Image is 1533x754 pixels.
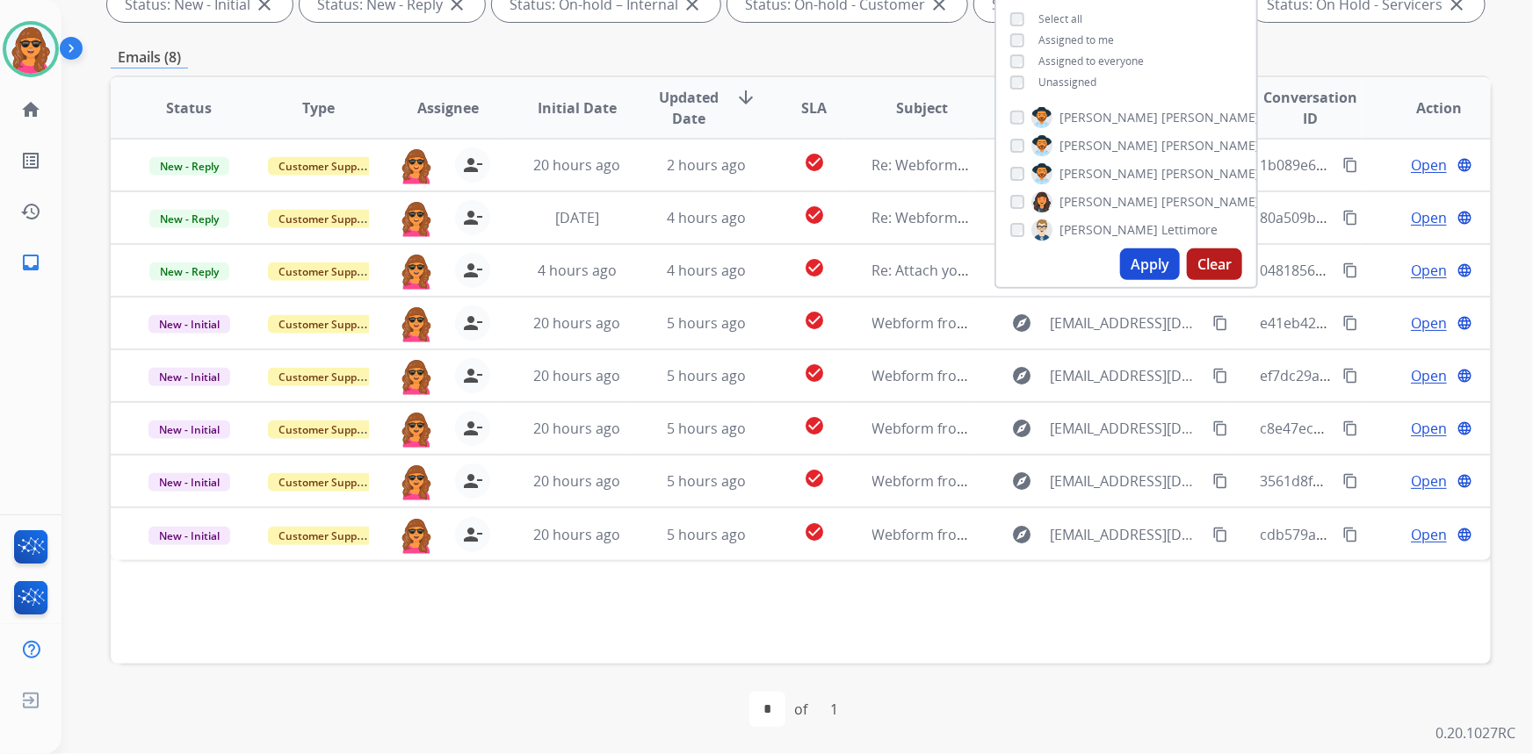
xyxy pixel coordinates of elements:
[816,692,852,727] div: 1
[6,25,55,74] img: avatar
[804,152,825,173] mat-icon: check_circle
[555,208,599,227] span: [DATE]
[533,155,620,175] span: 20 hours ago
[148,368,230,386] span: New - Initial
[872,155,1294,175] span: Re: Webform from [EMAIL_ADDRESS][DOMAIN_NAME] on [DATE]
[149,210,229,228] span: New - Reply
[804,257,825,278] mat-icon: check_circle
[804,468,825,489] mat-icon: check_circle
[667,261,746,280] span: 4 hours ago
[462,470,483,492] mat-icon: person_remove
[1038,75,1096,90] span: Unassigned
[1260,471,1526,491] span: 3561d8fd-aa5a-4824-a407-24f07abe55bc
[667,471,746,491] span: 5 hours ago
[148,315,230,334] span: New - Initial
[1435,722,1515,743] p: 0.20.1027RC
[417,97,479,118] span: Assignee
[399,147,434,184] img: agent-avatar
[533,525,620,544] span: 20 hours ago
[302,97,335,118] span: Type
[1260,261,1532,280] span: 04818564-520a-4de0-923a-5dad5c0eb06c
[1038,32,1114,47] span: Assigned to me
[268,315,382,334] span: Customer Support
[804,363,825,384] mat-icon: check_circle
[1342,315,1358,331] mat-icon: content_copy
[1260,208,1529,227] span: 80a509b8-f2ab-4a86-8c84-e3a80d47ab9c
[148,527,230,545] span: New - Initial
[399,305,434,342] img: agent-avatar
[1457,210,1472,226] mat-icon: language
[667,155,746,175] span: 2 hours ago
[872,261,1149,280] span: Re: Attach your photos to this email chain
[268,368,382,386] span: Customer Support
[1457,368,1472,384] mat-icon: language
[794,699,807,720] div: of
[872,471,1270,491] span: Webform from [EMAIL_ADDRESS][DOMAIN_NAME] on [DATE]
[1161,137,1260,154] span: [PERSON_NAME]
[1161,165,1260,183] span: [PERSON_NAME]
[1457,420,1472,436] mat-icon: language
[148,473,230,492] span: New - Initial
[667,419,746,438] span: 5 hours ago
[20,99,41,120] mat-icon: home
[872,366,1270,385] span: Webform from [EMAIL_ADDRESS][DOMAIN_NAME] on [DATE]
[1059,165,1158,183] span: [PERSON_NAME]
[1342,210,1358,226] mat-icon: content_copy
[533,366,620,385] span: 20 hours ago
[462,418,483,439] mat-icon: person_remove
[538,97,617,118] span: Initial Date
[268,527,382,545] span: Customer Support
[872,208,1294,227] span: Re: Webform from [EMAIL_ADDRESS][DOMAIN_NAME] on [DATE]
[399,200,434,237] img: agent-avatar
[1342,473,1358,489] mat-icon: content_copy
[1012,365,1033,386] mat-icon: explore
[1411,260,1447,281] span: Open
[1457,315,1472,331] mat-icon: language
[538,261,617,280] span: 4 hours ago
[1260,87,1360,129] span: Conversation ID
[399,253,434,290] img: agent-avatar
[667,525,746,544] span: 5 hours ago
[1051,470,1204,492] span: [EMAIL_ADDRESS][DOMAIN_NAME]
[1012,312,1033,334] mat-icon: explore
[1342,527,1358,542] mat-icon: content_copy
[462,365,483,386] mat-icon: person_remove
[268,420,382,439] span: Customer Support
[268,210,382,228] span: Customer Support
[149,262,229,281] span: New - Reply
[1059,109,1158,126] span: [PERSON_NAME]
[1012,470,1033,492] mat-icon: explore
[149,157,229,176] span: New - Reply
[1038,11,1082,26] span: Select all
[1411,470,1447,492] span: Open
[399,411,434,448] img: agent-avatar
[399,358,434,395] img: agent-avatar
[1059,137,1158,154] span: [PERSON_NAME]
[533,471,620,491] span: 20 hours ago
[1457,157,1472,173] mat-icon: language
[268,262,382,281] span: Customer Support
[667,313,746,333] span: 5 hours ago
[1059,221,1158,239] span: [PERSON_NAME]
[399,463,434,500] img: agent-avatar
[1120,248,1180,280] button: Apply
[656,87,721,129] span: Updated Date
[804,521,825,542] mat-icon: check_circle
[735,87,756,108] mat-icon: arrow_downward
[1260,419,1531,438] span: c8e47ec1-97e6-4660-a865-7e66d645bd22
[1411,312,1447,334] span: Open
[1212,473,1228,489] mat-icon: content_copy
[804,205,825,226] mat-icon: check_circle
[1059,193,1158,211] span: [PERSON_NAME]
[1457,473,1472,489] mat-icon: language
[20,252,41,273] mat-icon: inbox
[804,310,825,331] mat-icon: check_circle
[1012,418,1033,439] mat-icon: explore
[872,419,1270,438] span: Webform from [EMAIL_ADDRESS][DOMAIN_NAME] on [DATE]
[1161,109,1260,126] span: [PERSON_NAME]
[462,312,483,334] mat-icon: person_remove
[268,473,382,492] span: Customer Support
[1051,365,1204,386] span: [EMAIL_ADDRESS][DOMAIN_NAME]
[533,313,620,333] span: 20 hours ago
[1212,368,1228,384] mat-icon: content_copy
